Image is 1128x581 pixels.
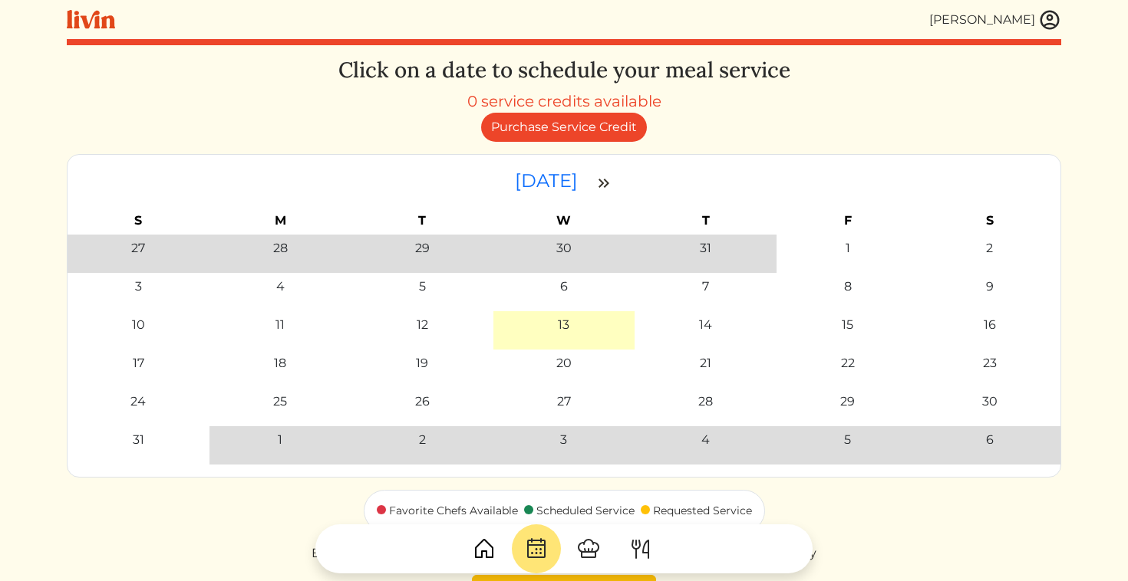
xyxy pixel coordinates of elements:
[481,113,647,142] a: Purchase Service Credit
[133,354,144,373] a: 17
[467,90,661,113] div: 0 service credits available
[275,316,285,334] div: 11
[472,537,496,561] img: House-9bf13187bcbb5817f509fe5e7408150f90897510c4275e13d0d5fca38e0b5951.svg
[635,207,777,235] th: T
[698,392,713,411] a: 28
[67,10,115,29] img: livin-logo-a0d97d1a881af30f6274990eb6222085a2533c92bbd1e4f22c21b4f0d0e3210c.svg
[273,392,287,411] a: 25
[351,207,493,235] th: T
[842,316,853,334] a: 15
[560,277,568,296] div: 6
[984,316,996,334] a: 16
[274,354,286,373] a: 18
[209,207,351,235] th: M
[133,431,144,449] a: 31
[276,277,285,296] div: 4
[419,277,426,296] div: 5
[415,392,430,411] a: 26
[983,354,997,373] a: 23
[130,392,146,411] a: 24
[536,503,635,519] div: Scheduled Service
[1038,8,1061,31] img: user_account-e6e16d2ec92f44fc35f99ef0dc9cddf60790bfa021a6ecb1c896eb5d2907b31c.svg
[338,57,790,84] h3: Click on a date to schedule your meal service
[560,431,567,449] a: 3
[515,169,582,192] a: [DATE]
[628,537,653,561] img: ForkKnife-55491504ffdb50bab0c1e09e7649658475375261d09fd45db06cec23bce548bf.svg
[595,174,613,192] img: double_arrow_right-997dabdd2eccb76564fe50414fa626925505af7f86338824324e960bc414e1a4.svg
[700,354,711,373] a: 21
[576,537,601,561] img: ChefHat-a374fb509e4f37eb0702ca99f5f64f3b6956810f32a249b33092029f8484b388.svg
[653,503,752,519] div: Requested Service
[389,503,518,519] div: Favorite Chefs Available
[135,277,142,296] div: 3
[699,316,712,334] div: 14
[840,392,855,411] a: 29
[416,354,428,373] a: 19
[419,431,426,449] a: 2
[557,392,571,411] a: 27
[415,239,430,258] div: 29
[131,239,145,258] div: 27
[777,207,919,235] th: F
[919,207,1060,235] th: S
[844,277,852,296] div: 8
[700,239,711,258] div: 31
[493,207,635,235] th: W
[556,354,572,373] a: 20
[982,392,998,411] a: 30
[929,11,1035,29] div: [PERSON_NAME]
[844,431,851,449] a: 5
[702,277,709,296] div: 7
[68,207,209,235] th: S
[515,169,578,192] time: [DATE]
[846,239,850,258] div: 1
[278,431,282,449] a: 1
[556,239,572,258] div: 30
[841,354,855,373] a: 22
[701,431,710,449] a: 4
[524,537,549,561] img: CalendarDots-5bcf9d9080389f2a281d69619e1c85352834be518fbc73d9501aef674afc0d57.svg
[417,316,428,334] div: 12
[132,316,145,334] div: 10
[273,239,288,258] div: 28
[558,316,569,334] div: 13
[986,431,994,449] a: 6
[986,277,994,296] div: 9
[986,239,993,258] div: 2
